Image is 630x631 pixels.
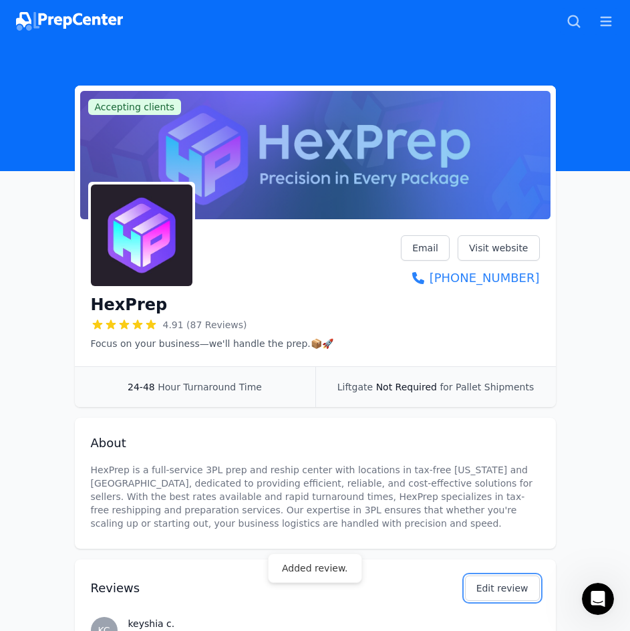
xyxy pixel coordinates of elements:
p: HexPrep is a full-service 3PL prep and reship center with locations in tax-free [US_STATE] and [G... [91,463,540,530]
button: Gif picker [63,438,74,449]
h1: Aura [84,7,108,17]
span: Liftgate [337,382,373,392]
div: Hey there 😀 Did you know that [PERSON_NAME] offers the most features and performance for the cost... [11,77,219,244]
button: go back [9,5,34,31]
h3: keyshia c. [128,617,540,630]
span: Hour Turnaround Time [158,382,262,392]
button: Emoji picker [42,438,53,449]
p: Focus on your business—we'll handle the prep.📦🚀 [91,337,333,350]
img: PrepCenter [16,12,123,31]
textarea: Message… [11,410,256,432]
button: Upload attachment [21,438,31,449]
a: Email [401,235,450,261]
b: 🚀 [89,217,100,227]
a: [PHONE_NUMBER] [401,269,539,287]
h2: About [91,434,540,453]
img: Profile image for Finn [57,7,78,29]
span: for Pallet Shipments [440,382,534,392]
button: Send a message… [229,432,251,454]
iframe: Intercom live chat [582,583,614,615]
p: Back [DATE] [94,17,148,30]
div: Hey there 😀 Did you know that [PERSON_NAME] offers the most features and performance for the cost... [21,85,208,229]
span: Not Required [376,382,437,392]
button: Edit review [465,576,540,601]
button: Home [209,5,234,31]
button: Start recording [85,438,96,449]
img: Profile image for Casey [38,7,59,29]
h2: Reviews [91,579,422,598]
span: 24-48 [128,382,155,392]
a: Visit website [458,235,540,261]
span: Accepting clients [88,99,182,115]
div: Aura says… [11,77,257,273]
span: 4.91 (87 Reviews) [163,318,247,332]
div: Close [234,5,259,29]
a: Early Stage Program [21,177,182,201]
div: Added review. [282,562,348,574]
div: Aura • Just now [21,247,85,255]
h1: HexPrep [91,294,168,315]
img: HexPrep [91,184,192,286]
a: Start Free Trial [21,217,89,227]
